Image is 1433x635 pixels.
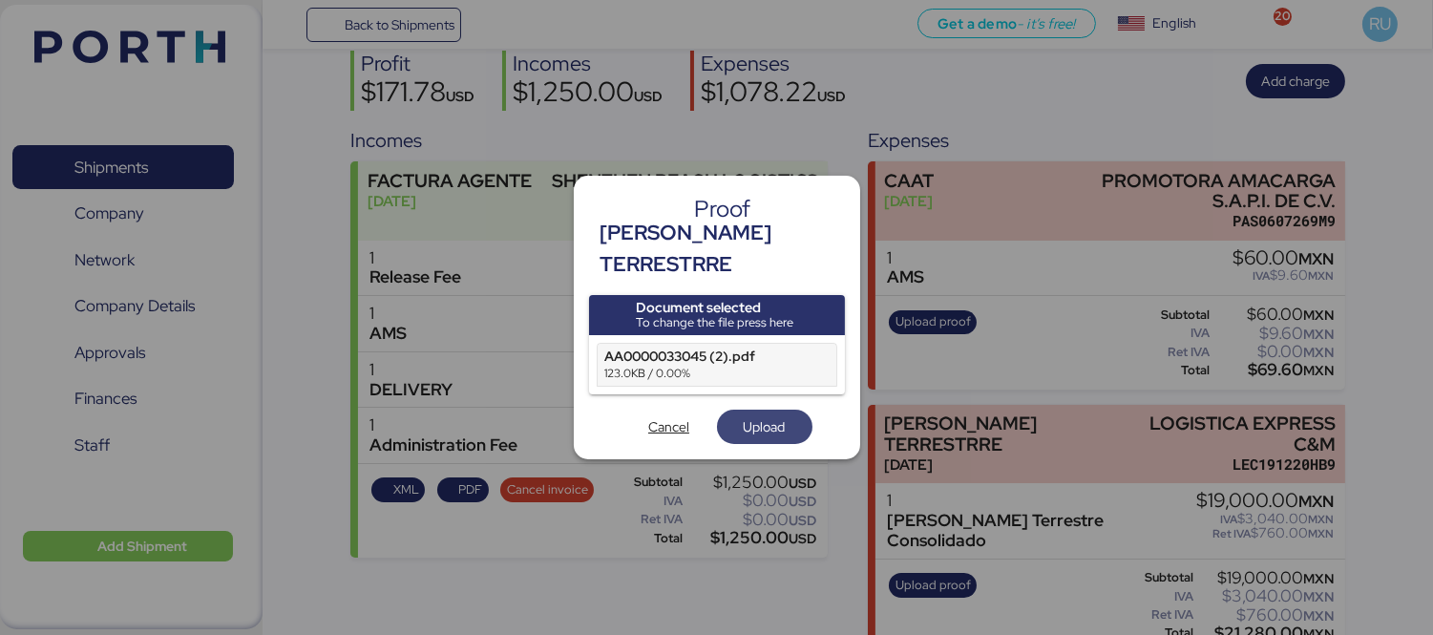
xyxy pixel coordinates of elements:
div: AA0000033045 (2).pdf [605,348,789,365]
div: [PERSON_NAME] TERRESTRRE [601,218,845,280]
span: Cancel [648,415,689,438]
button: Upload [717,410,812,444]
div: To change the file press here [636,315,793,330]
div: 123.0KB / 0.00% [605,365,789,382]
button: Cancel [622,410,717,444]
div: Proof [601,201,845,218]
span: Upload [744,415,786,438]
div: Document selected [636,300,793,315]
